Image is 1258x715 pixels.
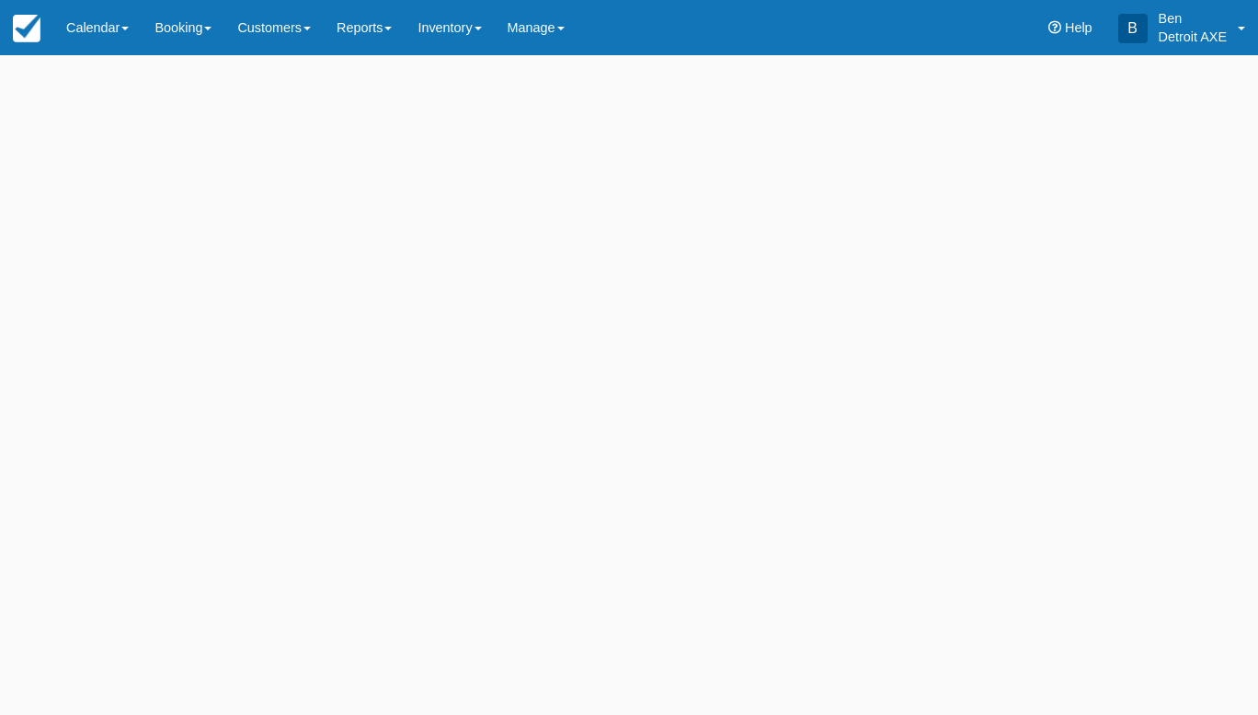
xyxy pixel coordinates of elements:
p: Ben [1159,9,1227,28]
i: Help [1048,21,1061,34]
p: Detroit AXE [1159,28,1227,46]
div: B [1118,14,1148,43]
span: Help [1065,20,1092,35]
img: checkfront-main-nav-mini-logo.png [13,15,40,42]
